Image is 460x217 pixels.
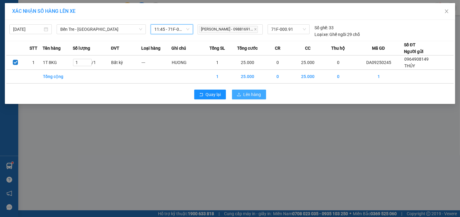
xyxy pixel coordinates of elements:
span: CR [275,45,280,52]
td: 0 [323,55,353,70]
span: CC [305,45,311,52]
span: Số ghế: [314,24,328,31]
td: DA09250245 [353,55,404,70]
span: Chưa [PERSON_NAME] : [47,39,90,54]
span: Tổng SL [209,45,225,52]
span: upload [237,92,241,97]
td: Tổng cộng [43,70,73,84]
td: HUONG [171,55,202,70]
span: Tên hàng [43,45,61,52]
span: STT [30,45,37,52]
span: Thu hộ [331,45,345,52]
div: Ghế ngồi 29 chỗ [314,31,360,38]
span: 71F-000.91 [271,25,306,34]
span: Tổng cước [237,45,258,52]
td: / 1 [73,55,111,70]
div: 25.000 [47,39,113,54]
td: 1 [353,70,404,84]
span: close [444,9,449,14]
span: down [139,27,142,31]
span: [PERSON_NAME] - 09881691... [199,26,258,33]
td: 1T 8KG [43,55,73,70]
button: rollbackQuay lại [194,90,226,99]
td: 1 [202,55,232,70]
td: --- [141,55,171,70]
span: THỦY [404,63,415,68]
td: Bất kỳ [111,55,141,70]
div: Trạm Đông Á [5,5,43,20]
span: Nhận: [47,6,62,12]
span: rollback [199,92,203,97]
td: 0 [263,55,293,70]
span: Bến Tre - Sài Gòn [60,25,142,34]
div: 33 [314,24,334,31]
button: uploadLên hàng [232,90,266,99]
span: 11:45 - 71F-000.91 [154,25,189,34]
input: 14/09/2025 [13,26,43,33]
span: Gửi: [5,6,15,12]
span: ĐVT [111,45,119,52]
td: 25.000 [232,70,262,84]
div: Số ĐT Người gửi [404,41,423,55]
span: Lên hàng [244,91,261,98]
button: Close [438,3,455,20]
td: 25.000 [293,55,323,70]
td: 25.000 [232,55,262,70]
td: 0 [323,70,353,84]
span: Loại hàng [141,45,160,52]
td: 1 [25,55,43,70]
td: 25.000 [293,70,323,84]
span: Số lượng [73,45,90,52]
span: Quay lại [206,91,221,98]
div: THƯ [47,12,112,20]
span: Mã GD [372,45,385,52]
span: 0964908149 [404,57,429,62]
td: 0 [263,70,293,84]
td: 1 [202,70,232,84]
span: XÁC NHẬN SỐ HÀNG LÊN XE [12,8,75,14]
div: [PERSON_NAME] [47,5,112,12]
span: close [254,28,257,31]
div: THỦY [5,20,43,27]
span: Ghi chú [171,45,186,52]
span: Loại xe: [314,31,329,38]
